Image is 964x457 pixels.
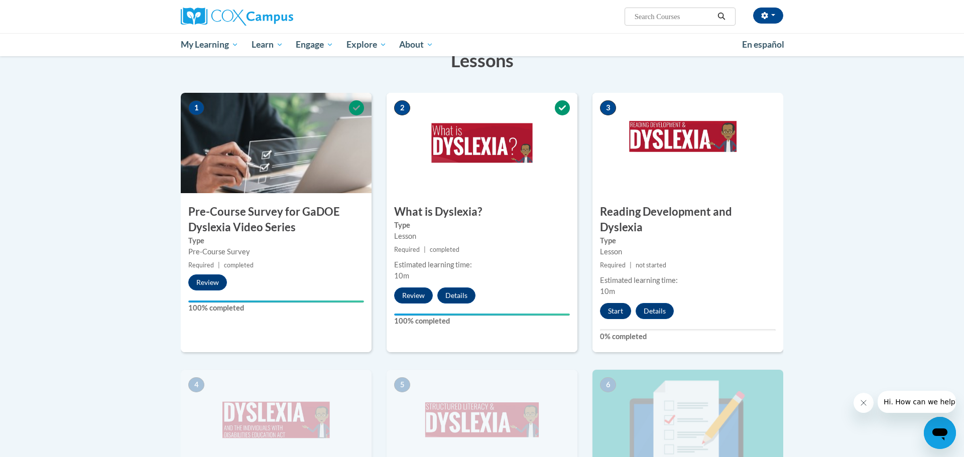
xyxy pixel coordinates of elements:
span: Required [188,261,214,269]
span: Engage [296,39,333,51]
a: About [393,33,440,56]
button: Review [394,287,433,303]
div: Pre-Course Survey [188,246,364,257]
span: Required [394,246,420,253]
h3: Pre-Course Survey for GaDOE Dyslexia Video Series [181,204,372,235]
label: 100% completed [394,316,570,327]
div: Lesson [394,231,570,242]
div: Your progress [188,300,364,302]
div: Main menu [166,33,798,56]
iframe: Button to launch messaging window [924,417,956,449]
span: 2 [394,100,410,115]
span: About [399,39,433,51]
span: My Learning [181,39,238,51]
img: Course Image [592,93,783,193]
img: Cox Campus [181,8,293,26]
button: Account Settings [753,8,783,24]
span: 6 [600,377,616,392]
span: completed [224,261,254,269]
span: Hi. How can we help? [6,7,81,15]
span: | [630,261,632,269]
iframe: Message from company [878,391,956,413]
a: Engage [289,33,340,56]
span: 10m [600,287,615,295]
button: Details [636,303,674,319]
span: En español [742,39,784,50]
span: Learn [252,39,283,51]
div: Lesson [600,246,776,257]
span: | [424,246,426,253]
label: Type [394,220,570,231]
img: Course Image [181,93,372,193]
span: 10m [394,271,409,280]
h3: Lessons [181,48,783,73]
label: 100% completed [188,302,364,314]
input: Search Courses [634,11,714,23]
a: Learn [245,33,290,56]
div: Estimated learning time: [600,275,776,286]
label: 0% completed [600,331,776,342]
a: My Learning [174,33,245,56]
a: En español [736,34,791,55]
span: Required [600,261,626,269]
span: 4 [188,377,204,392]
a: Explore [340,33,393,56]
iframe: Close message [854,393,874,413]
label: Type [188,235,364,246]
label: Type [600,235,776,246]
span: not started [636,261,666,269]
button: Search [714,11,729,23]
button: Review [188,274,227,290]
div: Estimated learning time: [394,259,570,270]
div: Your progress [394,314,570,316]
span: 5 [394,377,410,392]
span: 3 [600,100,616,115]
img: Course Image [387,93,577,193]
span: | [218,261,220,269]
button: Details [437,287,475,303]
button: Start [600,303,631,319]
span: Explore [346,39,387,51]
h3: Reading Development and Dyslexia [592,204,783,235]
a: Cox Campus [181,8,372,26]
span: completed [430,246,459,253]
h3: What is Dyslexia? [387,204,577,220]
span: 1 [188,100,204,115]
